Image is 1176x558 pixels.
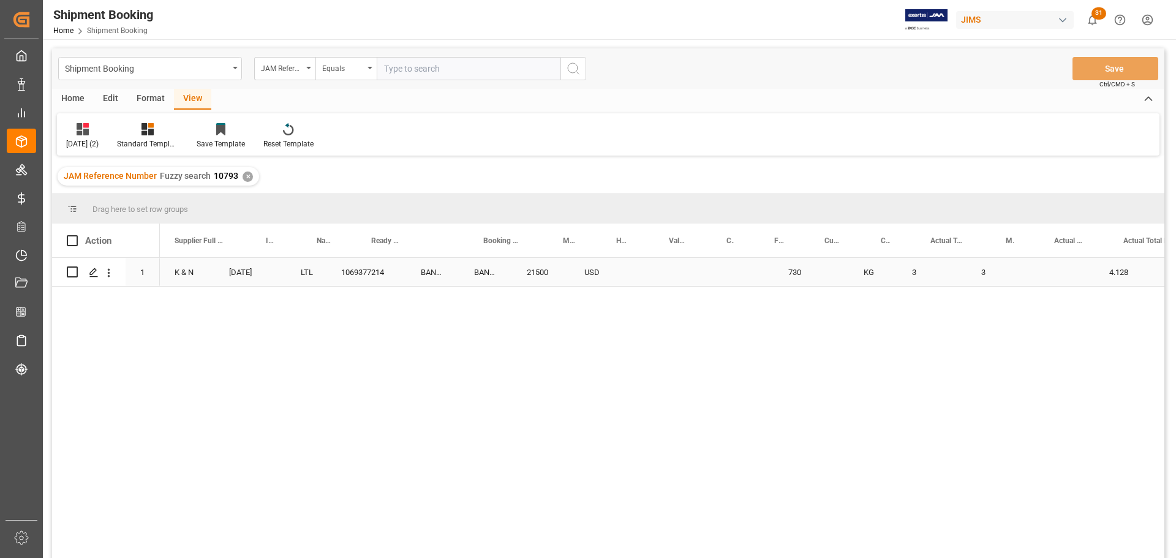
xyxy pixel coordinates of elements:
[956,8,1079,31] button: JIMS
[65,60,228,75] div: Shipment Booking
[669,236,686,245] span: Value (1)
[956,11,1074,29] div: JIMS
[726,236,734,245] span: Currency for Value (1)
[563,236,576,245] span: Master [PERSON_NAME] of Lading Number
[214,171,238,181] span: 10793
[64,171,157,181] span: JAM Reference Number
[1079,6,1106,34] button: show 31 new notifications
[94,89,127,110] div: Edit
[905,9,948,31] img: Exertis%20JAM%20-%20Email%20Logo.jpg_1722504956.jpg
[175,236,225,245] span: Supplier Full Name
[930,236,965,245] span: Actual Total Gross Weight
[266,236,276,245] span: Incoterm
[66,138,99,149] div: [DATE] (2)
[315,57,377,80] button: open menu
[174,89,211,110] div: View
[1006,236,1014,245] span: Master Pack Weight (UOM) Manual
[881,236,890,245] span: Container Type
[616,236,628,245] span: House Bill of Lading Number
[483,236,522,245] span: Booking Number
[774,236,784,245] span: Freight Quote
[322,60,364,74] div: Equals
[214,258,286,286] div: [DATE]
[301,258,312,287] div: LTL
[254,57,315,80] button: open menu
[117,138,178,149] div: Standard Templates
[864,258,883,287] div: KG
[243,172,253,182] div: ✕
[58,57,242,80] button: open menu
[52,89,94,110] div: Home
[1099,80,1135,89] span: Ctrl/CMD + S
[560,57,586,80] button: search button
[1091,7,1106,20] span: 31
[52,258,160,287] div: Press SPACE to select this row.
[92,205,188,214] span: Drag here to set row groups
[261,60,303,74] div: JAM Reference Number
[317,236,331,245] span: Name of the Carrier/Forwarder
[127,89,174,110] div: Format
[967,258,1095,286] div: 3
[774,258,849,286] div: 730
[459,258,512,286] div: BANQ1069377214
[371,236,402,245] span: Ready Date
[197,138,245,149] div: Save Template
[1106,6,1134,34] button: Help Center
[897,258,967,286] div: 3
[1095,258,1174,286] div: 4.128
[160,258,214,286] div: K & N
[85,235,111,246] div: Action
[53,6,153,24] div: Shipment Booking
[1072,57,1158,80] button: Save
[1054,236,1083,245] span: Actual Total Number of Cartons
[406,258,459,286] div: BANQ1069377214
[570,258,617,286] div: USD
[53,26,73,35] a: Home
[263,138,314,149] div: Reset Template
[512,258,570,286] div: 21500
[824,236,840,245] span: Currency (freight quote)
[326,258,406,286] div: 1069377214
[377,57,560,80] input: Type to search
[126,258,160,286] div: 1
[160,171,211,181] span: Fuzzy search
